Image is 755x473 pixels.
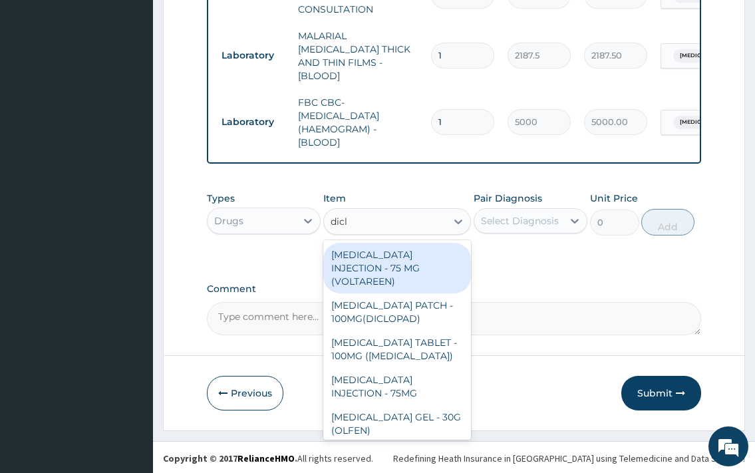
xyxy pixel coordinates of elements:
[323,368,472,405] div: [MEDICAL_DATA] INJECTION - 75MG
[323,192,346,205] label: Item
[215,43,291,68] td: Laboratory
[323,243,472,293] div: [MEDICAL_DATA] INJECTION - 75 MG (VOLTAREEN)
[323,293,472,331] div: [MEDICAL_DATA] PATCH - 100MG(DICLOPAD)
[641,209,694,236] button: Add
[323,331,472,368] div: [MEDICAL_DATA] TABLET - 100MG ([MEDICAL_DATA])
[215,110,291,134] td: Laboratory
[291,89,424,156] td: FBC CBC-[MEDICAL_DATA] (HAEMOGRAM) - [BLOOD]
[77,148,184,282] span: We're online!
[218,7,250,39] div: Minimize live chat window
[7,324,253,371] textarea: Type your message and hit 'Enter'
[590,192,638,205] label: Unit Price
[163,452,297,464] strong: Copyright © 2017 .
[393,452,745,465] div: Redefining Heath Insurance in [GEOGRAPHIC_DATA] using Telemedicine and Data Science!
[207,283,700,295] label: Comment
[621,376,701,410] button: Submit
[673,116,736,129] span: [MEDICAL_DATA]
[474,192,542,205] label: Pair Diagnosis
[207,376,283,410] button: Previous
[237,452,295,464] a: RelianceHMO
[673,49,736,63] span: [MEDICAL_DATA]
[214,214,243,228] div: Drugs
[481,214,559,228] div: Select Diagnosis
[207,193,235,204] label: Types
[69,75,224,92] div: Chat with us now
[291,23,424,89] td: MALARIAL [MEDICAL_DATA] THICK AND THIN FILMS - [BLOOD]
[25,67,54,100] img: d_794563401_company_1708531726252_794563401
[323,405,472,442] div: [MEDICAL_DATA] GEL - 30G (OLFEN)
